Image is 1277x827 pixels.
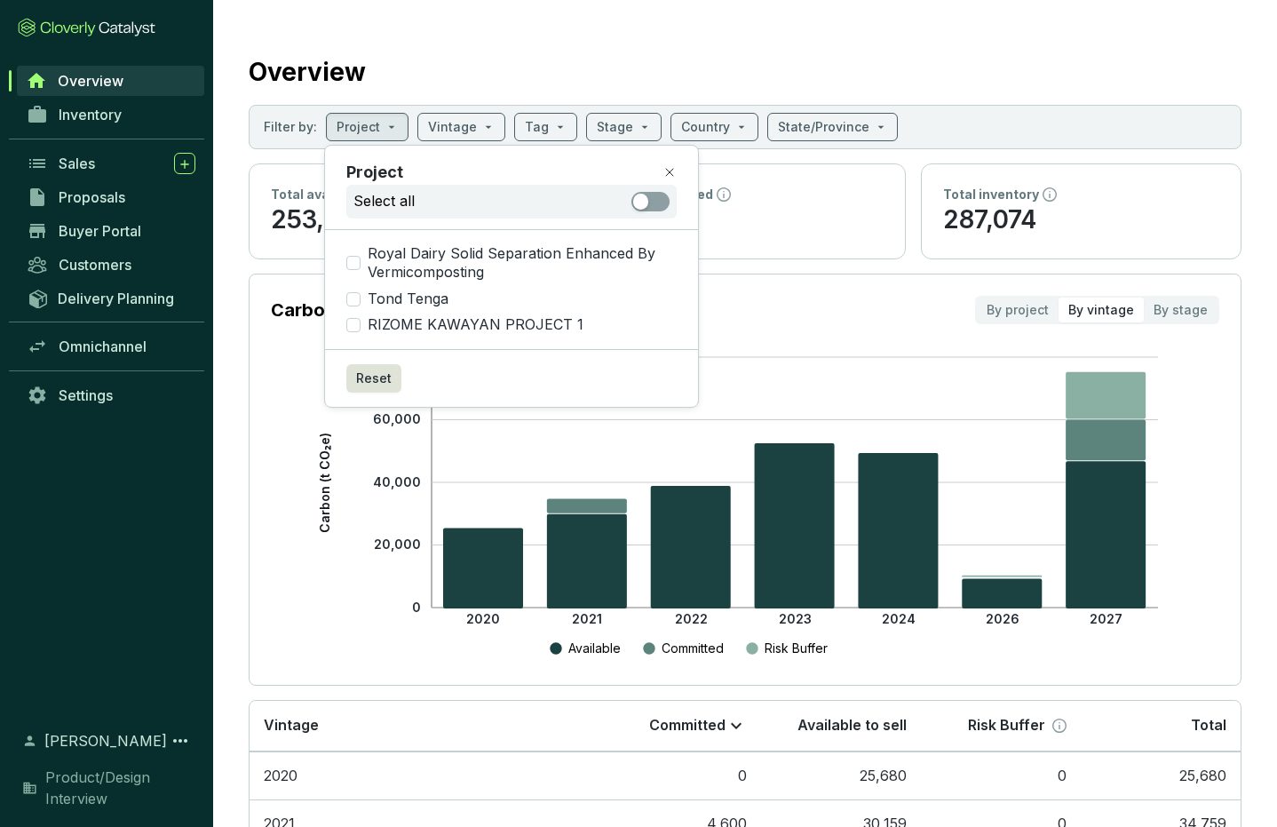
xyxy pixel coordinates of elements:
a: Proposals [18,182,204,212]
th: Available to sell [761,701,921,751]
tspan: 2027 [1090,611,1122,626]
span: Product/Design Interview [45,767,195,809]
a: Buyer Portal [18,216,204,246]
tspan: 20,000 [374,537,421,552]
span: Buyer Portal [59,222,141,240]
a: Omnichannel [18,331,204,362]
p: 287,074 [943,203,1219,237]
div: By project [977,298,1059,322]
h2: Overview [249,53,366,91]
p: 253,974 [271,203,547,237]
button: Reset [346,364,401,393]
p: Committed [649,716,726,736]
tspan: 40,000 [373,474,421,489]
p: Available [568,640,621,657]
p: 17,600 [607,203,883,237]
p: Total inventory [943,186,1039,203]
p: Risk Buffer [765,640,828,657]
span: Royal Dairy Solid Separation Enhanced By Vermicomposting [361,244,677,282]
tspan: 0 [412,600,421,615]
p: Risk Buffer [968,716,1045,736]
a: Sales [18,148,204,179]
tspan: 2026 [986,611,1019,626]
span: Settings [59,386,113,404]
span: Overview [58,72,123,90]
p: Project [346,160,403,185]
tspan: 2023 [779,611,812,626]
span: Delivery Planning [58,290,174,307]
tspan: 2021 [572,611,602,626]
a: Settings [18,380,204,410]
span: Proposals [59,188,125,206]
p: Total available to sell [271,186,406,203]
span: RIZOME KAWAYAN PROJECT 1 [361,315,591,335]
div: segmented control [975,296,1219,324]
tspan: 2024 [882,611,916,626]
p: Carbon Inventory by Vintage [271,298,519,322]
tspan: 60,000 [373,411,421,426]
a: Customers [18,250,204,280]
p: Filter by: [264,118,317,136]
div: By vintage [1059,298,1144,322]
th: Total [1081,701,1241,751]
a: Overview [17,66,204,96]
span: Customers [59,256,131,274]
span: Tond Tenga [361,290,456,309]
span: [PERSON_NAME] [44,730,167,751]
span: Sales [59,155,95,172]
tspan: Carbon (t CO₂e) [317,432,332,532]
span: Omnichannel [59,338,147,355]
th: Vintage [250,701,601,751]
a: Inventory [18,99,204,130]
span: Reset [356,370,392,387]
a: Delivery Planning [18,283,204,313]
span: Inventory [59,106,122,123]
p: Committed [662,640,724,657]
tspan: 2020 [466,611,500,626]
tspan: 2022 [675,611,708,626]
p: Select all [353,192,415,211]
div: By stage [1144,298,1218,322]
